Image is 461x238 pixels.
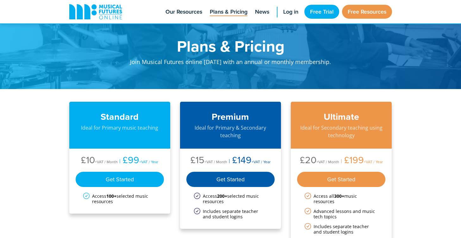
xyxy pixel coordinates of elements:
li: £20 [300,155,339,167]
h3: Ultimate [297,111,386,122]
a: Free Resources [342,5,392,19]
p: Ideal for Primary & Secondary teaching [186,124,275,139]
h3: Premium [186,111,275,122]
h3: Standard [76,111,164,122]
li: £199 [339,155,383,167]
li: Access selected music resources [83,193,157,204]
a: Free Trial [304,5,339,19]
span: +VAT / Month [204,159,227,164]
span: Plans & Pricing [210,8,247,16]
span: +VAT / Month [95,159,118,164]
span: +VAT / Year [364,159,383,164]
strong: 100+ [106,193,116,199]
li: Access selected music resources [194,193,267,204]
strong: 200+ [217,193,227,199]
span: +VAT / Month [316,159,339,164]
p: Join Musical Futures online [DATE] with an annual or monthly membership. [107,54,354,73]
span: +VAT / Year [139,159,158,164]
div: Get Started [186,172,275,187]
li: Includes separate teacher and student logins [194,209,267,219]
h1: Plans & Pricing [107,38,354,54]
span: +VAT / Year [252,159,271,164]
li: £10 [81,155,118,167]
div: Get Started [76,172,164,187]
strong: 300+ [334,193,344,199]
span: Log in [283,8,298,16]
li: £149 [227,155,271,167]
div: Get Started [297,172,386,187]
span: News [255,8,269,16]
span: Our Resources [165,8,202,16]
li: Includes separate teacher and student logins [305,224,378,235]
p: Ideal for Primary music teaching [76,124,164,132]
li: Advanced lessons and music tech topics [305,209,378,219]
li: £99 [118,155,158,167]
li: £15 [190,155,227,167]
p: Ideal for Secondary teaching using technology [297,124,386,139]
li: Access all music resources [305,193,378,204]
